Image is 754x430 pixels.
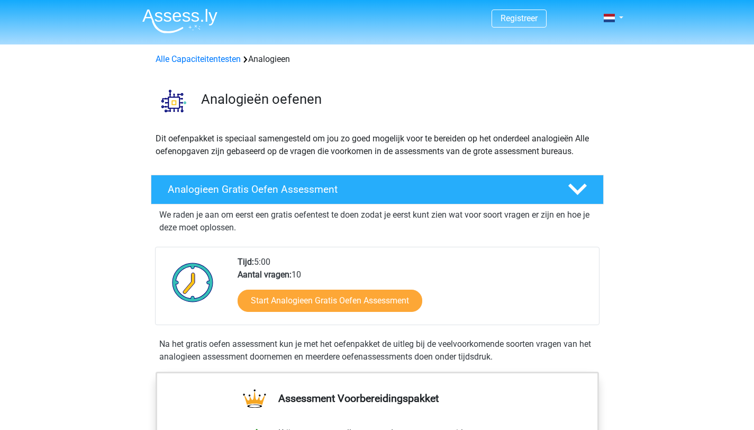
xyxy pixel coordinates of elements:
[166,256,220,309] img: Klok
[238,290,422,312] a: Start Analogieen Gratis Oefen Assessment
[201,91,595,107] h3: Analogieën oefenen
[159,209,595,234] p: We raden je aan om eerst een gratis oefentest te doen zodat je eerst kunt zien wat voor soort vra...
[230,256,598,325] div: 5:00 10
[156,54,241,64] a: Alle Capaciteitentesten
[156,132,599,158] p: Dit oefenpakket is speciaal samengesteld om jou zo goed mogelijk voor te bereiden op het onderdee...
[151,53,603,66] div: Analogieen
[238,270,292,280] b: Aantal vragen:
[142,8,217,33] img: Assessly
[155,338,599,363] div: Na het gratis oefen assessment kun je met het oefenpakket de uitleg bij de veelvoorkomende soorte...
[151,78,196,123] img: analogieen
[501,13,538,23] a: Registreer
[168,183,551,195] h4: Analogieen Gratis Oefen Assessment
[147,175,608,204] a: Analogieen Gratis Oefen Assessment
[238,257,254,267] b: Tijd:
